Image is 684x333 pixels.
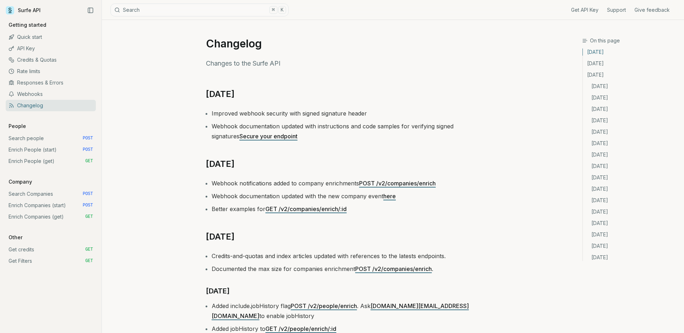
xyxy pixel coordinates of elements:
a: Surfe API [6,5,41,16]
a: [DATE] [206,158,234,170]
a: GET /v2/people/enrich/:id [265,325,336,332]
a: Enrich People (start) POST [6,144,96,155]
a: Get credits GET [6,244,96,255]
a: [DATE] [583,126,678,138]
li: Webhook documentation updated with instructions and code samples for verifying signed signatures [212,121,478,141]
span: GET [85,258,93,264]
a: POST /v2/companies/enrich [355,265,432,272]
li: Credits-and-quotas and index articles updated with references to the latests endpoints. [212,251,478,261]
a: [DATE] [583,229,678,240]
a: [DATE] [583,81,678,92]
p: Other [6,234,25,241]
a: Enrich Companies (get) GET [6,211,96,222]
a: POST /v2/people/enrich [291,302,357,309]
a: Support [607,6,626,14]
a: Enrich People (get) GET [6,155,96,167]
a: Secure your endpoint [239,133,297,140]
a: [DATE] [583,69,678,81]
a: [DATE] [206,285,230,297]
a: [DATE] [583,103,678,115]
p: Getting started [6,21,49,29]
a: [DATE] [583,92,678,103]
span: GET [85,214,93,220]
a: [DATE] [583,172,678,183]
a: [DATE] [583,195,678,206]
p: Company [6,178,35,185]
a: [DATE] [583,115,678,126]
h3: On this page [582,37,678,44]
a: [DATE] [583,252,678,261]
kbd: K [278,6,286,14]
li: Added include.jobHistory flag . Ask to enable jobHistory [212,301,478,321]
a: Changelog [6,100,96,111]
li: Better examples for [212,204,478,214]
a: Enrich Companies (start) POST [6,200,96,211]
a: Quick start [6,31,96,43]
span: GET [85,247,93,252]
a: [DATE] [583,183,678,195]
a: POST /v2/companies/enrich [359,180,436,187]
a: [DATE] [583,48,678,58]
p: Changes to the Surfe API [206,58,478,68]
a: [DATE] [206,88,234,100]
a: [DATE] [583,217,678,229]
li: Documented the max size for companies enrichment . [212,264,478,274]
a: Search Companies POST [6,188,96,200]
span: POST [83,191,93,197]
li: Improved webhook security with signed signature header [212,108,478,118]
a: [DATE] [583,206,678,217]
a: [DATE] [583,138,678,149]
a: Responses & Errors [6,77,96,88]
kbd: ⌘ [269,6,277,14]
a: Give feedback [634,6,670,14]
a: Get API Key [571,6,598,14]
button: Search⌘K [110,4,289,16]
a: Search people POST [6,133,96,144]
a: [DATE] [583,58,678,69]
span: POST [83,203,93,208]
a: GET /v2/companies/enrich/:id [265,205,347,212]
a: Credits & Quotas [6,54,96,66]
li: Webhook documentation updated with the new company event [212,191,478,201]
a: [DATE] [583,149,678,160]
button: Collapse Sidebar [85,5,96,16]
a: Rate limits [6,66,96,77]
a: Webhooks [6,88,96,100]
a: API Key [6,43,96,54]
a: [DATE] [583,160,678,172]
a: [DATE] [206,231,234,242]
a: here [383,193,396,200]
span: POST [83,147,93,153]
span: POST [83,135,93,141]
span: GET [85,158,93,164]
a: [DATE] [583,240,678,252]
h1: Changelog [206,37,478,50]
li: Webhook notifications added to company enrichments [212,178,478,188]
p: People [6,123,29,130]
a: [DOMAIN_NAME][EMAIL_ADDRESS][DOMAIN_NAME] [212,302,469,319]
a: Get Filters GET [6,255,96,267]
